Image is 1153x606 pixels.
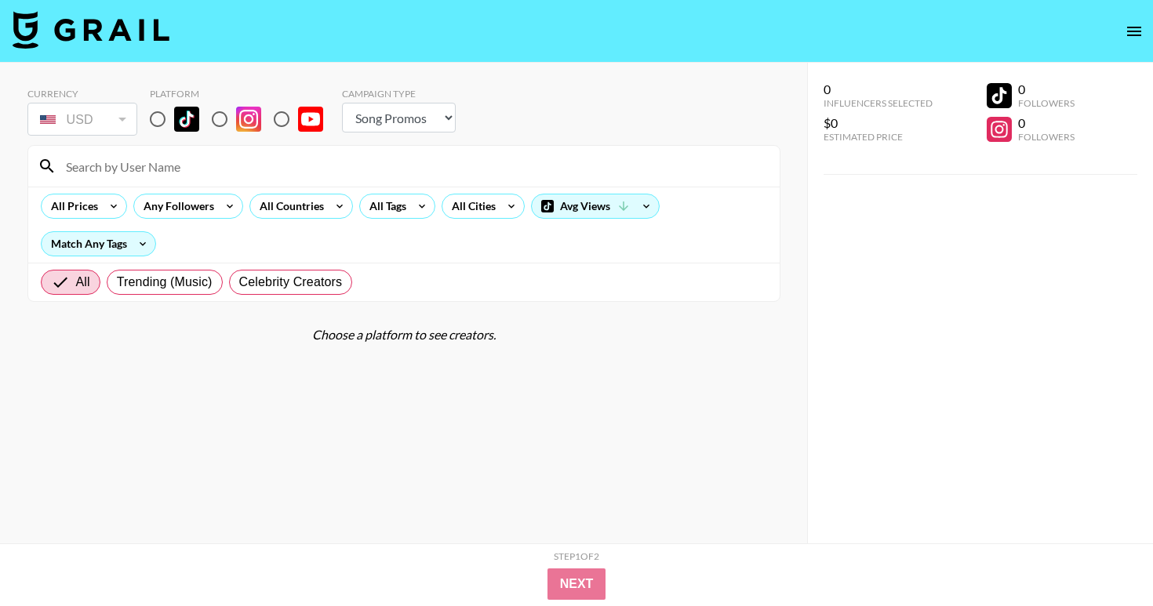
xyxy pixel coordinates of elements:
span: Celebrity Creators [239,273,343,292]
div: Platform [150,88,336,100]
button: Next [547,568,606,600]
button: open drawer [1118,16,1150,47]
div: Match Any Tags [42,232,155,256]
div: Influencers Selected [824,97,933,109]
div: Any Followers [134,194,217,218]
div: 0 [1018,82,1075,97]
span: Trending (Music) [117,273,213,292]
div: 0 [1018,115,1075,131]
div: All Tags [360,194,409,218]
img: Instagram [236,107,261,132]
div: 0 [824,82,933,97]
span: All [76,273,90,292]
div: Estimated Price [824,131,933,143]
div: All Cities [442,194,499,218]
div: USD [31,106,134,133]
div: Currency [27,88,137,100]
div: All Countries [250,194,327,218]
input: Search by User Name [56,154,770,179]
iframe: Drift Widget Chat Controller [1075,528,1134,587]
div: All Prices [42,194,101,218]
div: Followers [1018,97,1075,109]
img: YouTube [298,107,323,132]
div: Campaign Type [342,88,456,100]
img: TikTok [174,107,199,132]
div: $0 [824,115,933,131]
div: Step 1 of 2 [554,550,599,562]
div: Currency is locked to USD [27,100,137,139]
div: Choose a platform to see creators. [27,327,780,343]
div: Followers [1018,131,1075,143]
div: Avg Views [532,194,659,218]
img: Grail Talent [13,11,169,49]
